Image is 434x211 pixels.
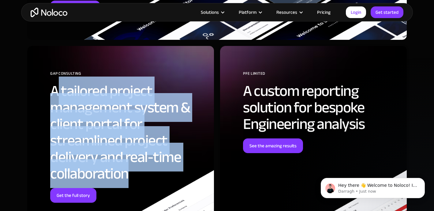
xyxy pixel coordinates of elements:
[231,8,269,16] div: Platform
[371,6,403,18] a: Get started
[50,69,205,83] div: GAP Consulting
[201,8,219,16] div: Solutions
[346,6,366,18] a: Login
[50,188,96,203] a: Get the full story
[269,8,309,16] div: Resources
[243,83,398,132] h2: A custom reporting solution for bespoke Engineering analysis
[312,165,434,208] iframe: Intercom notifications message
[243,69,398,83] div: PFE Limited
[276,8,297,16] div: Resources
[50,83,205,182] h2: A tailored project management system & client portal for streamlined project delivery and real-ti...
[243,138,303,153] a: See the amazing results
[31,8,67,17] a: home
[193,8,231,16] div: Solutions
[309,8,338,16] a: Pricing
[239,8,256,16] div: Platform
